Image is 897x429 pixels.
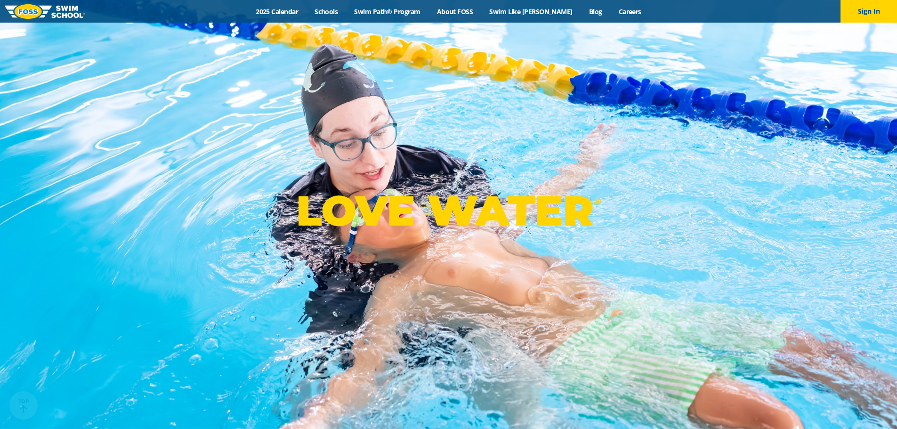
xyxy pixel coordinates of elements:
[428,7,481,16] a: About FOSS
[610,7,649,16] a: Careers
[18,398,29,413] div: TOP
[346,7,428,16] a: Swim Path® Program
[307,7,346,16] a: Schools
[248,7,307,16] a: 2025 Calendar
[481,7,581,16] a: Swim Like [PERSON_NAME]
[296,186,601,236] p: LOVE WATER
[5,4,85,19] img: FOSS Swim School Logo
[593,195,601,207] sup: ®
[581,7,610,16] a: Blog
